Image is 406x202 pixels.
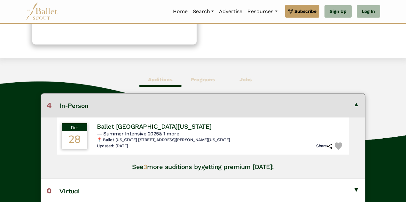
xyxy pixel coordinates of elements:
[62,131,87,149] div: 28
[47,186,51,195] span: 0
[144,163,147,171] span: 3
[170,5,190,18] a: Home
[216,5,245,18] a: Advertise
[294,8,316,15] span: Subscribe
[201,163,274,171] a: getting premium [DATE]!
[245,5,280,18] a: Resources
[324,5,352,18] a: Sign Up
[97,137,344,143] h6: 📍 Ballet [US_STATE] [STREET_ADDRESS][PERSON_NAME][US_STATE]
[47,101,52,110] span: 4
[148,77,173,83] b: Auditions
[239,77,252,83] b: Jobs
[190,5,216,18] a: Search
[316,143,332,149] h6: Share
[159,131,179,137] a: & 1 more
[97,143,128,149] h6: Updated: [DATE]
[97,122,212,131] h4: Ballet [GEOGRAPHIC_DATA][US_STATE]
[97,131,179,137] span: — Summer Intensive 2025
[285,5,319,18] a: Subscribe
[132,163,274,171] h4: See more auditions by
[41,93,365,117] button: 4In-Person
[62,123,87,131] div: Dec
[191,77,215,83] b: Programs
[288,8,293,15] img: gem.svg
[357,5,380,18] a: Log In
